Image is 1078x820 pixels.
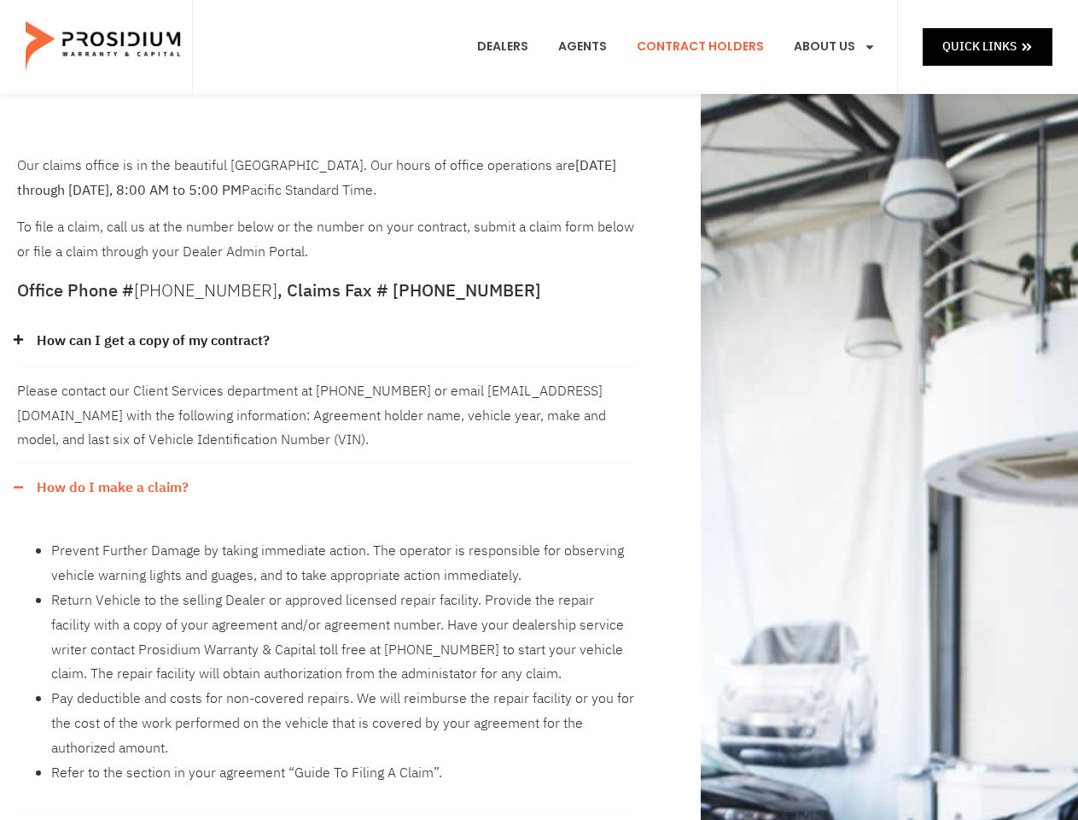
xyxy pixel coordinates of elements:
[37,476,189,501] a: How do I make a claim?
[134,278,277,303] a: [PHONE_NUMBER]
[781,15,889,79] a: About Us
[51,539,637,589] li: Prevent Further Damage by taking immediate action. The operator is responsible for observing vehi...
[51,761,637,786] li: Refer to the section in your agreement “Guide To Filing A Claim”.
[545,15,620,79] a: Agents
[942,36,1017,57] span: Quick Links
[464,15,889,79] nav: Menu
[17,154,637,203] p: Our claims office is in the beautiful [GEOGRAPHIC_DATA]. Our hours of office operations are Pacif...
[17,282,637,299] h5: Office Phone # , Claims Fax # [PHONE_NUMBER]
[17,316,637,367] div: How can I get a copy of my contract?
[37,329,270,354] a: How can I get a copy of my contract?
[624,15,777,79] a: Contract Holders
[17,154,637,265] div: To file a claim, call us at the number below or the number on your contract, submit a claim form ...
[923,28,1052,65] a: Quick Links
[464,15,541,79] a: Dealers
[17,155,616,201] b: [DATE] through [DATE], 8:00 AM to 5:00 PM
[17,463,637,513] div: How do I make a claim?
[17,512,637,812] div: How do I make a claim?
[51,589,637,687] li: Return Vehicle to the selling Dealer or approved licensed repair facility. Provide the repair fac...
[51,687,637,760] li: Pay deductible and costs for non-covered repairs. We will reimburse the repair facility or you fo...
[17,366,637,462] div: How can I get a copy of my contract?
